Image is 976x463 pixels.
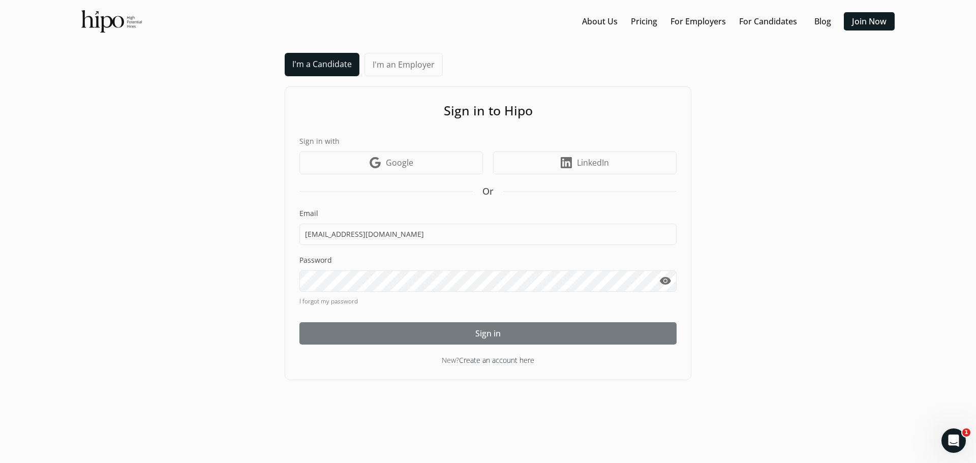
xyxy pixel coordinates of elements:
button: Pricing [627,12,661,30]
span: Google [386,157,413,169]
button: For Candidates [735,12,801,30]
span: LinkedIn [577,157,609,169]
a: Pricing [631,15,657,27]
button: visibility [654,270,677,292]
button: About Us [578,12,622,30]
label: Sign in with [299,136,677,146]
span: 1 [962,428,970,437]
img: official-logo [81,10,142,33]
a: About Us [582,15,618,27]
div: New? [299,355,677,365]
label: Email [299,208,677,219]
a: I'm an Employer [364,53,443,76]
button: Blog [806,12,839,30]
a: I forgot my password [299,297,677,306]
a: I'm a Candidate [285,53,359,76]
a: Blog [814,15,831,27]
span: Or [482,184,494,198]
span: visibility [659,275,672,287]
span: Sign in [475,327,501,339]
a: For Candidates [739,15,797,27]
h1: Sign in to Hipo [299,101,677,120]
a: Google [299,151,483,174]
label: Password [299,255,677,265]
button: Join Now [844,12,895,30]
a: For Employers [670,15,726,27]
a: Join Now [852,15,887,27]
button: Sign in [299,322,677,345]
button: For Employers [666,12,730,30]
iframe: Intercom live chat [941,428,966,453]
a: Create an account here [459,355,534,365]
a: LinkedIn [493,151,677,174]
